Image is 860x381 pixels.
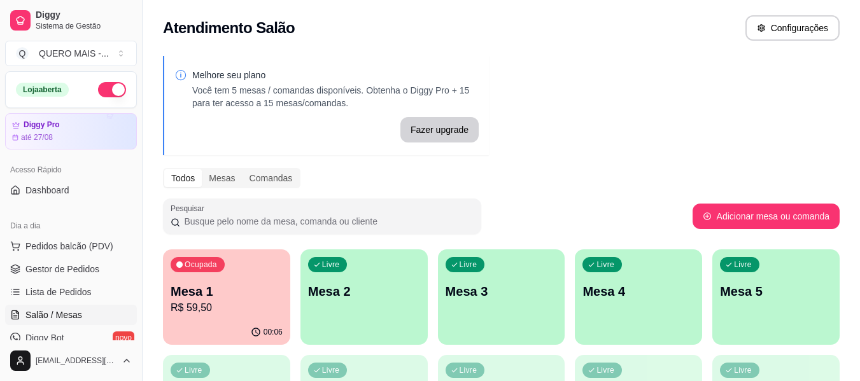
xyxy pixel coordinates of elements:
[322,365,340,375] p: Livre
[5,305,137,325] a: Salão / Mesas
[163,249,290,345] button: OcupadaMesa 1R$ 59,5000:06
[5,180,137,200] a: Dashboard
[36,21,132,31] span: Sistema de Gestão
[5,113,137,149] a: Diggy Proaté 27/08
[21,132,53,142] article: até 27/08
[5,282,137,302] a: Lista de Pedidos
[5,5,137,36] a: DiggySistema de Gestão
[25,184,69,197] span: Dashboard
[400,117,479,142] button: Fazer upgrade
[24,120,60,130] article: Diggy Pro
[264,327,283,337] p: 00:06
[300,249,428,345] button: LivreMesa 2
[16,83,69,97] div: Loja aberta
[36,356,116,366] span: [EMAIL_ADDRESS][DOMAIN_NAME]
[25,263,99,275] span: Gestor de Pedidos
[5,345,137,376] button: [EMAIL_ADDRESS][DOMAIN_NAME]
[5,236,137,256] button: Pedidos balcão (PDV)
[25,240,113,253] span: Pedidos balcão (PDV)
[202,169,242,187] div: Mesas
[243,169,300,187] div: Comandas
[5,259,137,279] a: Gestor de Pedidos
[5,328,137,348] a: Diggy Botnovo
[36,10,132,21] span: Diggy
[745,15,840,41] button: Configurações
[25,286,92,298] span: Lista de Pedidos
[192,84,479,109] p: Você tem 5 mesas / comandas disponíveis. Obtenha o Diggy Pro + 15 para ter acesso a 15 mesas/coma...
[163,18,295,38] h2: Atendimento Salão
[693,204,840,229] button: Adicionar mesa ou comanda
[308,282,420,300] p: Mesa 2
[192,69,479,81] p: Melhore seu plano
[98,82,126,97] button: Alterar Status
[39,47,109,60] div: QUERO MAIS - ...
[575,249,702,345] button: LivreMesa 4
[438,249,565,345] button: LivreMesa 3
[460,365,477,375] p: Livre
[322,260,340,270] p: Livre
[25,308,82,321] span: Salão / Mesas
[734,260,752,270] p: Livre
[460,260,477,270] p: Livre
[5,41,137,66] button: Select a team
[446,282,558,300] p: Mesa 3
[25,331,64,344] span: Diggy Bot
[712,249,840,345] button: LivreMesa 5
[185,365,202,375] p: Livre
[185,260,217,270] p: Ocupada
[171,282,283,300] p: Mesa 1
[596,260,614,270] p: Livre
[734,365,752,375] p: Livre
[582,282,694,300] p: Mesa 4
[171,300,283,315] p: R$ 59,50
[720,282,832,300] p: Mesa 5
[164,169,202,187] div: Todos
[171,203,209,214] label: Pesquisar
[596,365,614,375] p: Livre
[5,160,137,180] div: Acesso Rápido
[180,215,474,228] input: Pesquisar
[16,47,29,60] span: Q
[5,216,137,236] div: Dia a dia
